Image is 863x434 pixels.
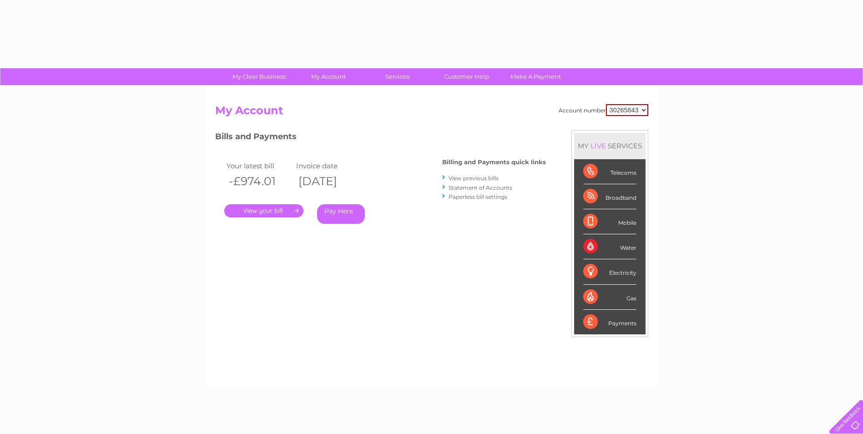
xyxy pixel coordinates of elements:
a: Paperless bill settings [449,193,507,200]
div: Telecoms [583,159,636,184]
div: LIVE [589,141,608,150]
div: Payments [583,310,636,334]
div: Water [583,234,636,259]
h2: My Account [215,104,648,121]
div: Mobile [583,209,636,234]
a: Pay Here [317,204,365,224]
a: Services [360,68,435,85]
div: Account number [559,104,648,116]
a: My Account [291,68,366,85]
a: Customer Help [429,68,504,85]
a: . [224,204,303,217]
h3: Bills and Payments [215,130,546,146]
a: Make A Payment [498,68,573,85]
div: Broadband [583,184,636,209]
h4: Billing and Payments quick links [442,159,546,166]
div: Electricity [583,259,636,284]
a: View previous bills [449,175,499,182]
th: [DATE] [294,172,364,191]
div: Gas [583,285,636,310]
td: Invoice date [294,160,364,172]
div: MY SERVICES [574,133,646,159]
th: -£974.01 [224,172,294,191]
a: Statement of Accounts [449,184,512,191]
td: Your latest bill [224,160,294,172]
a: My Clear Business [222,68,297,85]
